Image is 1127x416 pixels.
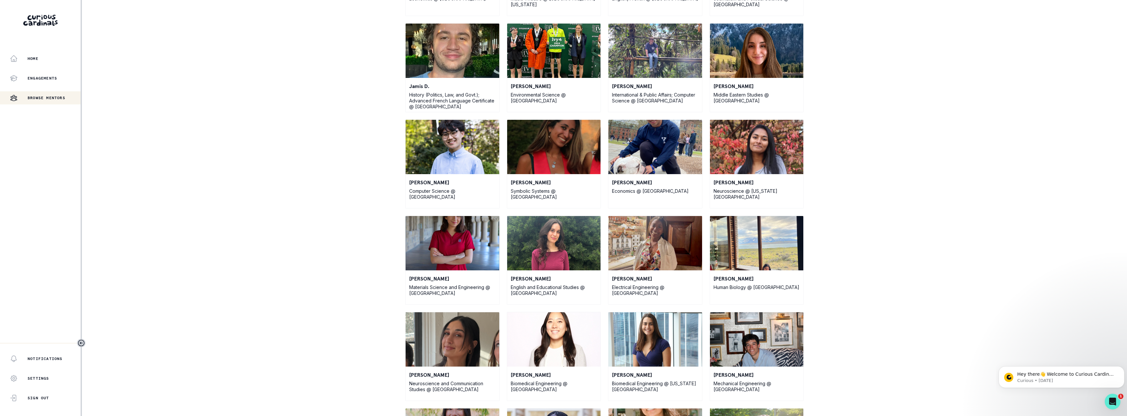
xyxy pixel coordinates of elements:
img: Natalia H.'s profile photo [710,24,804,78]
img: Vionna A.'s profile photo [507,120,601,174]
img: Kaylee C.'s profile photo [608,216,702,270]
a: Ben R.'s profile photo[PERSON_NAME]International & Public Affairs; Computer Science @ [GEOGRAPHIC... [608,23,702,112]
p: Economics @ [GEOGRAPHIC_DATA] [612,188,698,194]
p: [PERSON_NAME] [714,82,800,90]
img: Morgan L.'s profile photo [507,24,601,78]
p: [PERSON_NAME] [511,371,597,379]
span: 1 [1118,394,1123,399]
p: Symbolic Systems @ [GEOGRAPHIC_DATA] [511,188,597,200]
img: Curious Cardinals Logo [23,15,58,26]
img: Claire P.'s profile photo [710,216,804,270]
a: Diya T.'s profile photo[PERSON_NAME]Neuroscience @ [US_STATE][GEOGRAPHIC_DATA] [710,119,804,208]
p: Human Biology @ [GEOGRAPHIC_DATA] [714,284,800,290]
p: [PERSON_NAME] [714,371,800,379]
img: Ben R.'s profile photo [608,24,702,78]
a: Teala F.'s profile photo[PERSON_NAME]Neuroscience and Communication Studies @ [GEOGRAPHIC_DATA] [405,312,500,401]
p: Notifications [28,356,63,361]
p: Browse Mentors [28,95,65,100]
a: Zachary M.'s profile photo[PERSON_NAME]Mechanical Engineering @ [GEOGRAPHIC_DATA] [710,312,804,401]
p: Engagements [28,76,57,81]
p: Materials Science and Engineering @ [GEOGRAPHIC_DATA] [409,284,496,296]
p: [PERSON_NAME] [714,178,800,186]
img: Golda G.'s profile photo [608,312,702,367]
p: [PERSON_NAME] [612,82,698,90]
p: [PERSON_NAME] [409,275,496,282]
p: [PERSON_NAME] [511,178,597,186]
p: English and Educational Studies @ [GEOGRAPHIC_DATA] [511,284,597,296]
p: [PERSON_NAME] [714,275,800,282]
p: [PERSON_NAME] [612,178,698,186]
a: Morgan L.'s profile photo[PERSON_NAME]Environmental Science @ [GEOGRAPHIC_DATA] [507,23,601,112]
iframe: Intercom notifications message [996,353,1127,398]
img: Jamis D.'s profile photo [406,24,499,78]
p: International & Public Affairs; Computer Science @ [GEOGRAPHIC_DATA] [612,92,698,104]
p: Environmental Science @ [GEOGRAPHIC_DATA] [511,92,597,104]
p: Mechanical Engineering @ [GEOGRAPHIC_DATA] [714,381,800,392]
a: Golda G.'s profile photo[PERSON_NAME]Biomedical Engineering @ [US_STATE][GEOGRAPHIC_DATA] [608,312,702,401]
p: Settings [28,376,49,381]
p: Biomedical Engineering @ [GEOGRAPHIC_DATA] [511,381,597,392]
a: Vionna A.'s profile photo[PERSON_NAME]Symbolic Systems @ [GEOGRAPHIC_DATA] [507,119,601,208]
img: Brian S.'s profile photo [406,120,499,174]
p: Home [28,56,38,61]
p: History (Politics, Law, and Govt.); Advanced French Language Certificate @ [GEOGRAPHIC_DATA] [409,92,496,110]
p: Neuroscience @ [US_STATE][GEOGRAPHIC_DATA] [714,188,800,200]
p: Biomedical Engineering @ [US_STATE][GEOGRAPHIC_DATA] [612,381,698,392]
p: [PERSON_NAME] [612,371,698,379]
a: Natalia H.'s profile photo[PERSON_NAME]Middle Eastern Studies @ [GEOGRAPHIC_DATA] [710,23,804,112]
p: Middle Eastern Studies @ [GEOGRAPHIC_DATA] [714,92,800,104]
a: Elizabeth S.'s profile photo[PERSON_NAME]Materials Science and Engineering @ [GEOGRAPHIC_DATA] [405,216,500,305]
a: Ashley K.'s profile photo[PERSON_NAME]Biomedical Engineering @ [GEOGRAPHIC_DATA] [507,312,601,401]
img: Vera P.'s profile photo [507,216,601,270]
img: Ashley K.'s profile photo [507,312,601,367]
img: Elizabeth S.'s profile photo [406,216,499,270]
button: Toggle sidebar [77,339,86,347]
p: [PERSON_NAME] [511,82,597,90]
p: Sign Out [28,395,49,401]
iframe: Intercom live chat [1105,394,1120,409]
p: [PERSON_NAME] [612,275,698,282]
p: Jamis D. [409,82,496,90]
a: Brian S.'s profile photo[PERSON_NAME]Computer Science @ [GEOGRAPHIC_DATA] [405,119,500,208]
img: Raymon M.'s profile photo [608,120,702,174]
p: [PERSON_NAME] [511,275,597,282]
p: [PERSON_NAME] [409,178,496,186]
p: Neuroscience and Communication Studies @ [GEOGRAPHIC_DATA] [409,381,496,392]
a: Jamis D.'s profile photoJamis D.History (Politics, Law, and Govt.); Advanced French Language Cert... [405,23,500,112]
a: Claire P.'s profile photo[PERSON_NAME]Human Biology @ [GEOGRAPHIC_DATA] [710,216,804,305]
img: Teala F.'s profile photo [406,312,499,367]
a: Kaylee C.'s profile photo[PERSON_NAME]Electrical Engineering @ [GEOGRAPHIC_DATA] [608,216,702,305]
a: Raymon M.'s profile photo[PERSON_NAME]Economics @ [GEOGRAPHIC_DATA] [608,119,702,208]
p: Electrical Engineering @ [GEOGRAPHIC_DATA] [612,284,698,296]
p: [PERSON_NAME] [409,371,496,379]
p: Computer Science @ [GEOGRAPHIC_DATA] [409,188,496,200]
img: Diya T.'s profile photo [710,120,804,174]
a: Vera P.'s profile photo[PERSON_NAME]English and Educational Studies @ [GEOGRAPHIC_DATA] [507,216,601,305]
img: Zachary M.'s profile photo [710,312,804,367]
